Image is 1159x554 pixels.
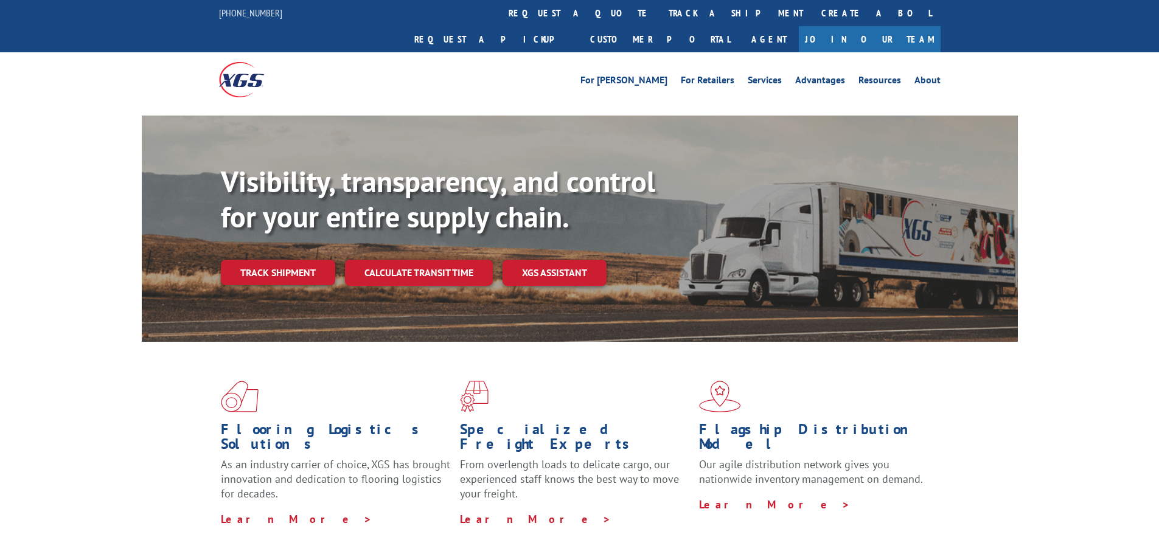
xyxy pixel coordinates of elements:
a: Advantages [795,75,845,89]
a: Customer Portal [581,26,739,52]
a: For Retailers [681,75,734,89]
a: Calculate transit time [345,260,493,286]
a: Track shipment [221,260,335,285]
img: xgs-icon-flagship-distribution-model-red [699,381,741,412]
p: From overlength loads to delicate cargo, our experienced staff knows the best way to move your fr... [460,457,690,511]
span: Our agile distribution network gives you nationwide inventory management on demand. [699,457,923,486]
img: xgs-icon-total-supply-chain-intelligence-red [221,381,259,412]
a: Agent [739,26,799,52]
a: [PHONE_NUMBER] [219,7,282,19]
a: Learn More > [699,497,851,511]
a: For [PERSON_NAME] [580,75,667,89]
img: xgs-icon-focused-on-flooring-red [460,381,489,412]
a: Learn More > [460,512,611,526]
a: Join Our Team [799,26,941,52]
a: Resources [858,75,901,89]
h1: Flagship Distribution Model [699,422,929,457]
a: Services [748,75,782,89]
a: About [914,75,941,89]
h1: Specialized Freight Experts [460,422,690,457]
a: XGS ASSISTANT [503,260,607,286]
h1: Flooring Logistics Solutions [221,422,451,457]
a: Learn More > [221,512,372,526]
span: As an industry carrier of choice, XGS has brought innovation and dedication to flooring logistics... [221,457,450,500]
a: Request a pickup [405,26,581,52]
b: Visibility, transparency, and control for your entire supply chain. [221,162,655,235]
